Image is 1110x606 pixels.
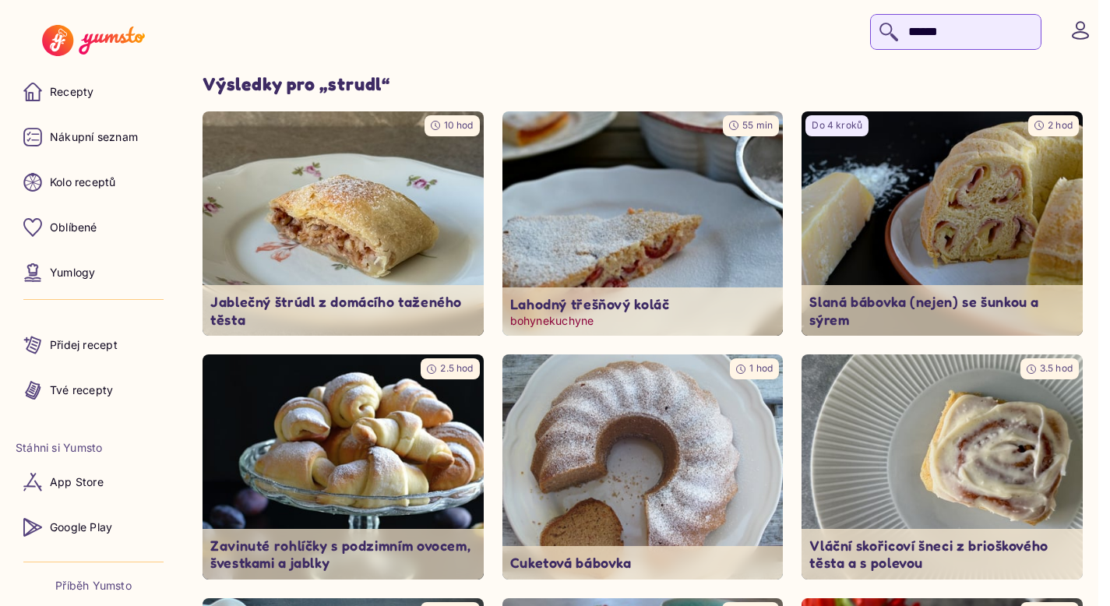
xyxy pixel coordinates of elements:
a: Recepty [16,73,171,111]
img: undefined [203,111,484,336]
p: Google Play [50,520,112,535]
p: Oblíbené [50,220,97,235]
p: App Store [50,474,104,490]
a: undefined55 minLahodný třešňový koláčbohynekuchyne [502,111,784,336]
h1: Výsledky pro „ strudl “ [203,73,1083,96]
p: Recepty [50,84,93,100]
p: Vláční skořicoví šneci z brioškového těsta a s polevou [809,537,1075,572]
a: undefined1 hodCuketová bábovka [502,354,784,580]
a: Google Play [16,509,171,546]
a: undefined2.5 hodZavinuté rohlíčky s podzimním ovocem, švestkami a jablky [203,354,484,580]
span: 2 hod [1048,119,1073,131]
p: Tvé recepty [50,382,113,398]
a: Tvé recepty [16,372,171,409]
p: Cuketová bábovka [510,554,776,572]
li: Stáhni si Yumsto [16,440,171,456]
p: bohynekuchyne [510,313,776,329]
img: Yumsto logo [42,25,144,56]
span: 10 hod [444,119,474,131]
a: Oblíbené [16,209,171,246]
a: undefinedDo 4 kroků2 hodSlaná bábovka (nejen) se šunkou a sýrem [802,111,1083,336]
a: Kolo receptů [16,164,171,201]
p: Jablečný štrúdl z domácího taženého těsta [210,293,476,328]
a: App Store [16,463,171,501]
a: undefined3.5 hodVláční skořicoví šneci z brioškového těsta a s polevou [802,354,1083,580]
img: undefined [203,354,484,580]
p: Přidej recept [50,337,118,353]
a: undefined10 hodJablečný štrúdl z domácího taženého těsta [203,111,484,336]
p: Nákupní seznam [50,129,138,145]
a: Příběh Yumsto [55,578,132,594]
img: undefined [802,354,1083,580]
a: Nákupní seznam [16,118,171,156]
a: Přidej recept [16,326,171,364]
img: undefined [502,354,784,580]
span: 2.5 hod [440,362,473,374]
p: Slaná bábovka (nejen) se šunkou a sýrem [809,293,1075,328]
p: Lahodný třešňový koláč [510,295,776,313]
a: Yumlogy [16,254,171,291]
span: 3.5 hod [1040,362,1073,374]
p: Do 4 kroků [812,119,862,132]
p: Kolo receptů [50,174,116,190]
p: Zavinuté rohlíčky s podzimním ovocem, švestkami a jablky [210,537,476,572]
span: 1 hod [749,362,773,374]
img: undefined [495,106,791,342]
span: 55 min [742,119,773,131]
p: Yumlogy [50,265,95,280]
img: undefined [802,111,1083,336]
